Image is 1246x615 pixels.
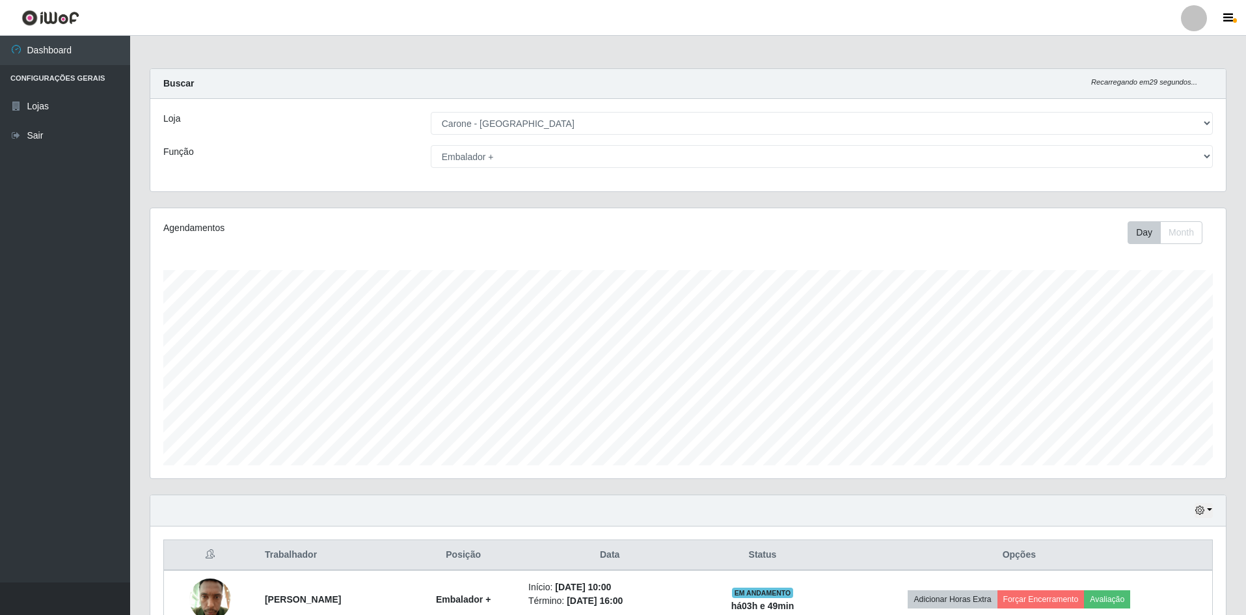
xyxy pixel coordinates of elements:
button: Day [1128,221,1161,244]
img: CoreUI Logo [21,10,79,26]
strong: [PERSON_NAME] [265,594,341,605]
span: EM ANDAMENTO [732,588,794,598]
li: Início: [528,581,691,594]
button: Adicionar Horas Extra [908,590,997,608]
button: Avaliação [1084,590,1130,608]
button: Forçar Encerramento [997,590,1085,608]
label: Loja [163,112,180,126]
div: Toolbar with button groups [1128,221,1213,244]
i: Recarregando em 29 segundos... [1091,78,1197,86]
label: Função [163,145,194,159]
strong: Buscar [163,78,194,89]
strong: Embalador + [436,594,491,605]
th: Trabalhador [257,540,406,571]
li: Término: [528,594,691,608]
th: Opções [826,540,1213,571]
th: Data [521,540,699,571]
th: Status [699,540,826,571]
div: First group [1128,221,1202,244]
button: Month [1160,221,1202,244]
strong: há 03 h e 49 min [731,601,794,611]
div: Agendamentos [163,221,589,235]
time: [DATE] 16:00 [567,595,623,606]
time: [DATE] 10:00 [555,582,611,592]
th: Posição [406,540,521,571]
